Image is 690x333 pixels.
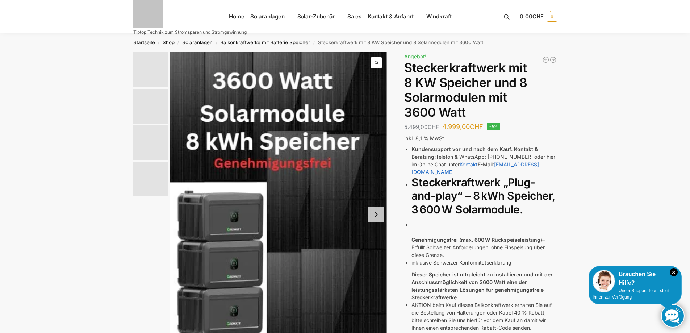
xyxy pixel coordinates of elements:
[155,40,163,46] span: /
[411,161,539,175] a: [EMAIL_ADDRESS][DOMAIN_NAME]
[411,237,542,243] strong: Genehmigungsfrei (max. 600 W Rückspeiseleistung)
[294,0,344,33] a: Solar-Zubehör
[593,270,678,287] div: Brauchen Sie Hilfe?
[547,12,557,22] span: 0
[133,52,168,87] img: 8kw-3600-watt-Collage.jpg
[532,13,544,20] span: CHF
[347,13,362,20] span: Sales
[470,123,483,130] span: CHF
[411,301,557,332] li: AKTION beim Kauf dieses Balkonkraftwerk erhalten Sie auf die Bestellung von Halterungen oder Kabe...
[310,40,318,46] span: /
[411,146,538,160] strong: Kontakt & Beratung:
[344,0,364,33] a: Sales
[404,124,439,130] bdi: 5.499,00
[133,39,155,45] a: Startseite
[423,0,461,33] a: Windkraft
[411,176,557,217] h2: Steckerkraftwerk „Plug-and-play“ – 8 kWh Speicher, 3 600 W Solarmodule.
[520,6,557,28] a: 0,00CHF 0
[404,53,426,59] span: Angebot!
[593,288,669,300] span: Unser Support-Team steht Ihnen zur Verfügung
[368,13,414,20] span: Kontakt & Anfahrt
[297,13,335,20] span: Solar-Zubehör
[542,56,549,63] a: Flexible Solarpanels (2×120 W) & SolarLaderegler
[182,39,213,45] a: Solaranlagen
[133,162,168,196] img: NEP_800
[426,13,452,20] span: Windkraft
[549,56,557,63] a: 900/600 mit 2,2 kWh Marstek Speicher
[247,0,294,33] a: Solaranlagen
[213,40,220,46] span: /
[428,124,439,130] span: CHF
[487,123,500,130] span: -9%
[133,125,168,160] img: 6 Module bificiaL
[175,40,182,46] span: /
[411,271,553,300] strong: Dieser Speicher ist ultraleicht zu installieren und mit der Anschlussmöglichkeit von 3600 Watt ei...
[404,135,446,141] span: inkl. 8,1 % MwSt.
[442,123,483,130] bdi: 4.999,00
[250,13,285,20] span: Solaranlagen
[411,236,557,259] p: – Erfüllt Schweizer Anforderungen, ohne Einspeisung über diese Grenze.
[670,268,678,276] i: Schließen
[368,207,384,222] button: Next slide
[364,0,423,33] a: Kontakt & Anfahrt
[120,33,570,52] nav: Breadcrumb
[411,146,513,152] strong: Kundensupport vor und nach dem Kauf:
[520,13,543,20] span: 0,00
[411,259,557,266] p: inklusive Schweizer Konformitätserklärung
[460,161,478,167] a: Kontakt
[593,270,615,292] img: Customer service
[133,89,168,124] img: Balkonkraftwerk mit 3600 Watt
[404,61,557,120] h1: Steckerkraftwerk mit 8 KW Speicher und 8 Solarmodulen mit 3600 Watt
[133,30,247,34] p: Tiptop Technik zum Stromsparen und Stromgewinnung
[411,145,557,176] li: Telefon & WhatsApp: [PHONE_NUMBER] oder hier im Online Chat unter E-Mail:
[220,39,310,45] a: Balkonkraftwerke mit Batterie Speicher
[163,39,175,45] a: Shop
